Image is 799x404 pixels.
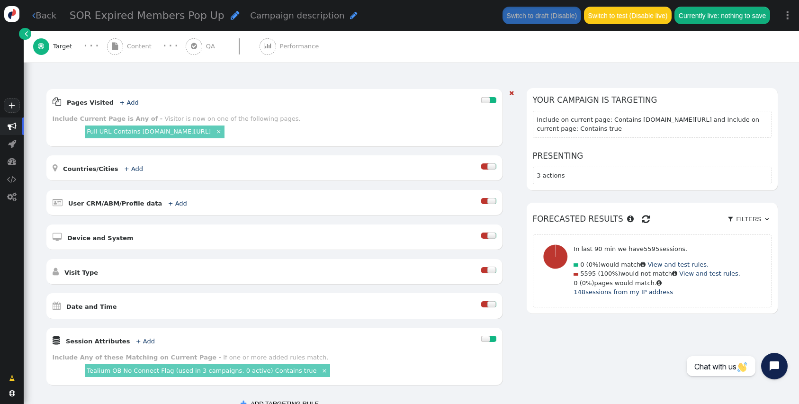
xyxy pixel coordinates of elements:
[84,40,99,52] div: · · ·
[264,43,272,50] span: 
[53,99,153,106] a:  Pages Visited + Add
[53,301,61,310] span: 
[206,42,219,51] span: QA
[223,354,328,361] div: If one or more added rules match.
[32,11,36,20] span: 
[3,370,21,386] a: 
[19,28,31,40] a: 
[107,31,186,62] a:  Content · · ·
[503,7,581,24] button: Switch to draft (Disable)
[53,354,222,361] b: Include Any of these Matching on Current Page -
[627,215,634,223] span: 
[8,139,16,148] span: 
[586,261,601,268] span: (0%)
[7,192,17,201] span: 
[136,338,155,345] a: + Add
[4,6,20,22] img: logo-icon.svg
[127,42,155,51] span: Content
[53,163,57,172] span: 
[53,233,62,242] span: 
[574,288,585,296] span: 148
[53,97,61,106] span: 
[250,10,344,20] span: Campaign description
[53,338,169,345] a:  Session Attributes + Add
[574,244,740,254] p: In last 90 min we have sessions.
[67,234,134,242] b: Device and System
[231,10,240,20] span: 
[735,215,763,223] span: Filters
[260,31,339,62] a:  Performance
[66,303,117,310] b: Date and Time
[25,29,28,38] span: 
[163,40,178,52] div: · · ·
[124,165,143,172] a: + Add
[509,90,514,96] span: 
[8,157,17,166] span: 
[53,336,60,345] span: 
[87,128,211,135] a: Full URL Contains [DOMAIN_NAME][URL]
[63,165,118,172] b: Countries/Cities
[7,175,17,184] span: 
[598,270,620,277] span: (100%)
[168,200,187,207] a: + Add
[674,7,770,24] button: Currently live: nothing to save
[9,374,15,383] span: 
[64,269,98,276] b: Visit Type
[4,98,20,113] a: +
[164,115,300,122] div: Visitor is now on one of the following pages.
[215,127,223,135] a: ×
[53,200,201,207] a:  User CRM/ABM/Profile data + Add
[87,367,316,374] a: Tealium OB No Connect Flag (used in 3 campaigns, 0 active) Contains true
[533,209,772,230] h6: Forecasted results
[679,270,740,277] a: View and test rules.
[656,280,662,286] span: 
[640,261,646,268] span: 
[647,261,709,268] a: View and test rules.
[533,150,772,162] h6: Presenting
[53,234,148,242] a:  Device and System
[112,43,118,50] span: 
[672,270,677,277] span: 
[53,269,112,276] a:  Visit Type
[66,338,130,345] b: Session Attributes
[574,288,673,296] a: 148sessions from my IP address
[53,42,76,51] span: Target
[574,238,740,303] div: would match would not match pages would match.
[644,245,659,252] span: 5595
[53,165,158,172] a:  Countries/Cities + Add
[765,216,769,222] span: 
[68,200,162,207] b: User CRM/ABM/Profile data
[584,7,672,24] button: Switch to test (Disable live)
[9,390,15,396] span: 
[728,216,733,222] span: 
[53,303,131,310] a:  Date and Time
[537,172,565,179] span: 3 actions
[574,279,577,287] span: 0
[33,31,107,62] a:  Target · · ·
[38,43,44,50] span: 
[580,261,584,268] span: 0
[53,115,163,122] b: Include Current Page is Any of -
[725,212,772,227] a:  Filters 
[8,122,17,131] span: 
[70,9,224,21] span: SOR Expired Members Pop Up
[191,43,197,50] span: 
[580,270,596,277] span: 5595
[32,9,56,22] a: Back
[186,31,260,62] a:  QA
[53,198,63,207] span: 
[580,279,594,287] span: (0%)
[350,11,358,20] span: 
[533,94,772,106] h6: Your campaign is targeting
[321,366,329,374] a: ×
[533,111,772,138] section: Include on current page: Contains [DOMAIN_NAME][URL] and Include on current page: Contains true
[119,99,138,106] a: + Add
[776,1,799,29] a: ⋮
[280,42,323,51] span: Performance
[509,89,514,98] a: 
[53,267,59,276] span: 
[67,99,114,106] b: Pages Visited
[642,212,650,226] span: 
